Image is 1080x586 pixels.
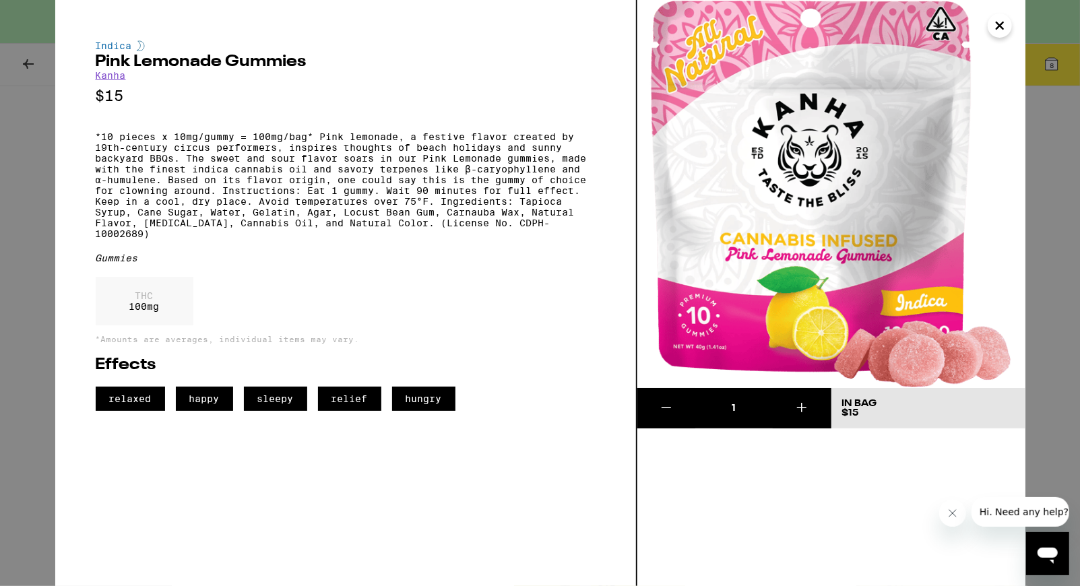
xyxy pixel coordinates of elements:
div: In Bag [842,399,877,408]
p: *10 pieces x 10mg/gummy = 100mg/bag* Pink lemonade, a festive flavor created by 19th-century circ... [96,131,596,239]
a: Kanha [96,70,126,81]
h2: Pink Lemonade Gummies [96,54,596,70]
iframe: Close message [939,500,966,527]
div: 100 mg [96,277,193,325]
div: 1 [695,401,773,415]
iframe: Button to launch messaging window [1026,532,1069,575]
span: relaxed [96,387,165,411]
p: $15 [96,88,596,104]
div: Gummies [96,253,596,263]
button: Close [988,13,1012,38]
span: $15 [842,408,859,418]
p: *Amounts are averages, individual items may vary. [96,335,596,344]
p: THC [129,290,160,301]
button: In Bag$15 [831,388,1025,428]
span: sleepy [244,387,307,411]
img: indicaColor.svg [137,40,145,51]
h2: Effects [96,357,596,373]
span: relief [318,387,381,411]
span: happy [176,387,233,411]
iframe: Message from company [972,497,1069,527]
div: Indica [96,40,596,51]
span: hungry [392,387,455,411]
